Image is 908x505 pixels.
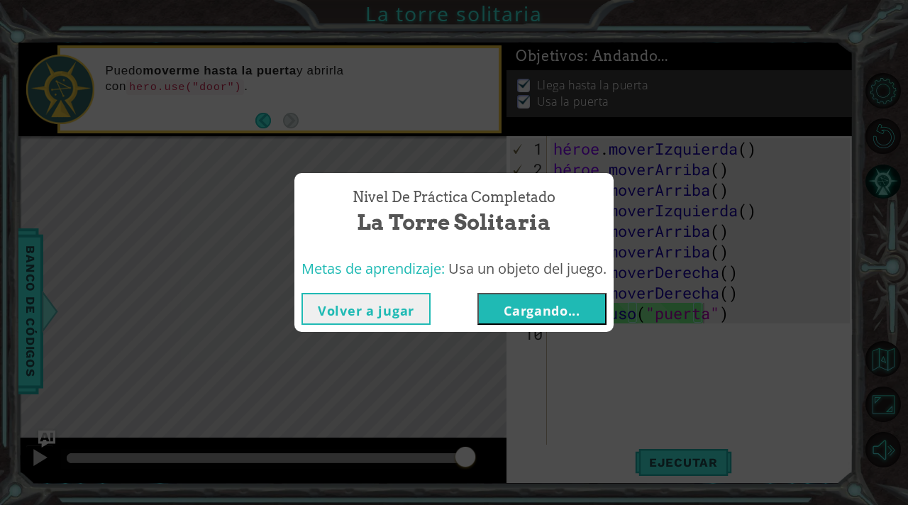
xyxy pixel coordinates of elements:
button: Volver a jugar [301,293,431,325]
font: Nivel de práctica Completado [353,189,555,206]
font: Cargando... [504,302,580,319]
font: La torre solitaria [357,209,551,235]
font: Metas de aprendizaje: [301,259,445,278]
font: Usa un objeto del juego. [448,259,607,278]
font: Volver a jugar [318,302,414,319]
button: Cargando... [477,293,607,325]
